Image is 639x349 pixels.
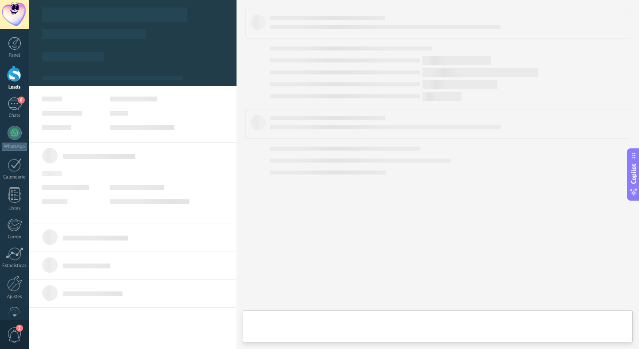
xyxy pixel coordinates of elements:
[16,325,23,332] span: 2
[2,143,27,151] div: WhatsApp
[2,174,28,180] div: Calendario
[18,97,25,104] span: 6
[2,85,28,90] div: Leads
[2,113,28,119] div: Chats
[629,164,638,184] span: Copilot
[2,263,28,269] div: Estadísticas
[2,206,28,211] div: Listas
[2,294,28,300] div: Ajustes
[2,234,28,240] div: Correo
[2,53,28,58] div: Panel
